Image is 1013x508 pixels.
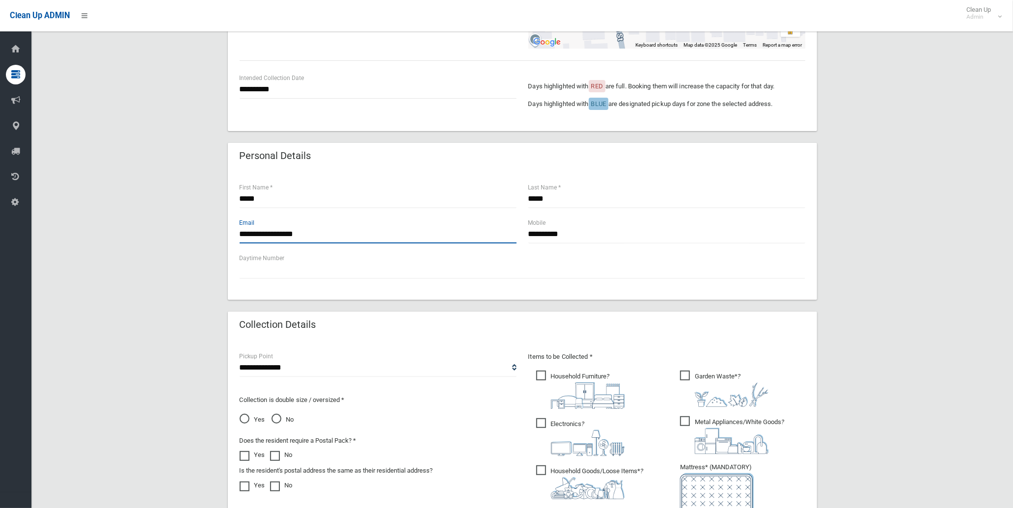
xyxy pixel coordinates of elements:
label: Yes [240,449,265,461]
label: Is the resident's postal address the same as their residential address? [240,465,433,477]
span: Garden Waste* [680,371,768,407]
label: No [270,449,293,461]
span: Household Goods/Loose Items* [536,465,644,499]
span: No [272,414,294,426]
span: BLUE [591,100,606,107]
img: aa9efdbe659d29b613fca23ba79d85cb.png [551,382,625,409]
img: 394712a680b73dbc3d2a6a3a7ffe5a07.png [551,430,625,456]
a: Open this area in Google Maps (opens a new window) [531,36,563,49]
i: ? [551,373,625,409]
label: No [270,480,293,491]
span: Map data ©2025 Google [684,42,738,48]
span: Clean Up [961,6,1001,21]
p: Items to be Collected * [528,351,805,363]
span: Clean Up ADMIN [10,11,70,20]
img: Google [531,36,563,49]
span: RED [591,82,603,90]
p: Days highlighted with are designated pickup days for zone the selected address. [528,98,805,110]
label: Does the resident require a Postal Pack? * [240,435,356,447]
a: Report a map error [763,42,802,48]
p: Collection is double size / oversized * [240,394,517,406]
label: Yes [240,480,265,491]
img: 36c1b0289cb1767239cdd3de9e694f19.png [695,428,768,454]
a: Terms (opens in new tab) [743,42,757,48]
i: ? [695,418,784,454]
header: Collection Details [228,315,328,334]
button: Keyboard shortcuts [636,42,678,49]
span: Yes [240,414,265,426]
img: b13cc3517677393f34c0a387616ef184.png [551,477,625,499]
i: ? [695,373,768,407]
span: Electronics [536,418,625,456]
i: ? [551,420,625,456]
span: Metal Appliances/White Goods [680,416,784,454]
small: Admin [966,13,991,21]
span: Household Furniture [536,371,625,409]
header: Personal Details [228,146,323,165]
img: 4fd8a5c772b2c999c83690221e5242e0.png [695,382,768,407]
i: ? [551,467,644,499]
p: Days highlighted with are full. Booking them will increase the capacity for that day. [528,80,805,92]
